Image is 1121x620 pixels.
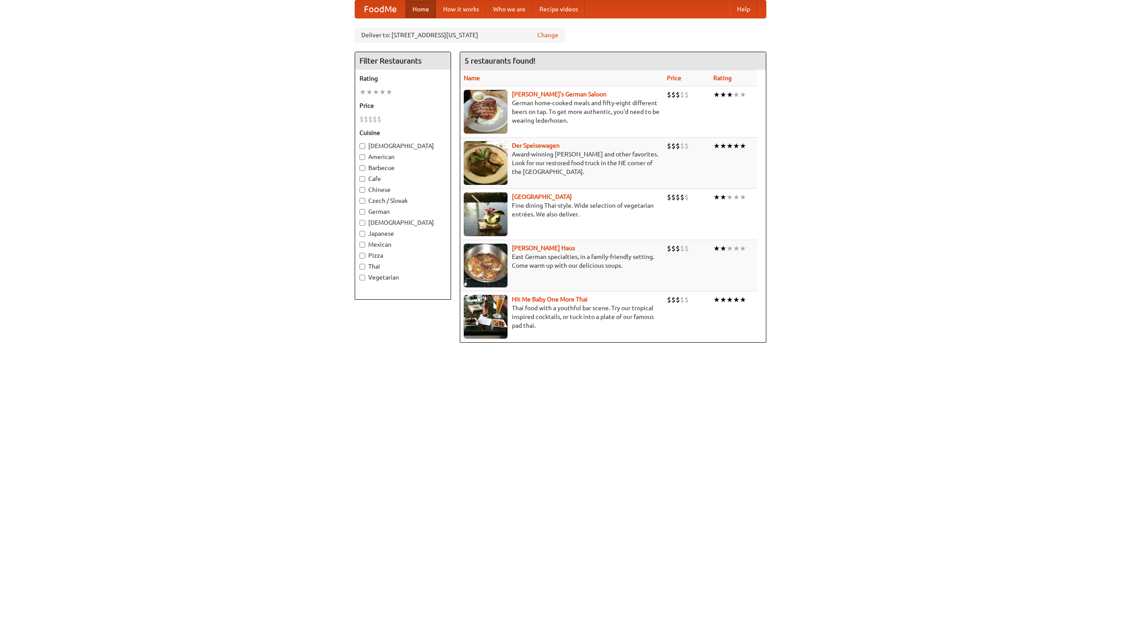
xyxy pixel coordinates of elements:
label: Vegetarian [360,273,446,282]
h5: Price [360,101,446,110]
li: $ [680,192,684,202]
p: German home-cooked meals and fifty-eight different beers on tap. To get more authentic, you'd nee... [464,99,660,125]
li: ★ [740,295,746,305]
img: kohlhaus.jpg [464,244,508,287]
li: ★ [720,90,726,99]
li: ★ [733,295,740,305]
a: Rating [713,74,732,81]
a: Hit Me Baby One More Thai [512,296,588,303]
li: $ [667,141,671,151]
p: East German specialties, in a family-friendly setting. Come warm up with our delicious soups. [464,252,660,270]
li: ★ [733,192,740,202]
label: Czech / Slovak [360,196,446,205]
label: Cafe [360,174,446,183]
li: $ [671,90,676,99]
li: $ [667,192,671,202]
img: speisewagen.jpg [464,141,508,185]
p: Fine dining Thai-style. Wide selection of vegetarian entrées. We also deliver. [464,201,660,219]
b: Der Speisewagen [512,142,560,149]
label: Mexican [360,240,446,249]
h5: Cuisine [360,128,446,137]
label: German [360,207,446,216]
li: ★ [740,90,746,99]
li: ★ [726,90,733,99]
li: ★ [726,244,733,253]
input: Pizza [360,253,365,259]
li: $ [676,295,680,305]
li: ★ [713,192,720,202]
label: [DEMOGRAPHIC_DATA] [360,218,446,227]
li: $ [671,295,676,305]
li: $ [684,192,689,202]
li: $ [368,114,373,124]
h5: Rating [360,74,446,83]
a: [PERSON_NAME] Haus [512,244,575,252]
input: Thai [360,264,365,269]
li: $ [680,90,684,99]
li: ★ [373,87,379,97]
input: [DEMOGRAPHIC_DATA] [360,143,365,149]
li: $ [667,90,671,99]
li: ★ [360,87,366,97]
li: ★ [713,141,720,151]
li: $ [360,114,364,124]
label: Japanese [360,229,446,238]
li: $ [671,192,676,202]
li: $ [667,295,671,305]
input: Barbecue [360,165,365,171]
li: ★ [713,295,720,305]
a: Help [730,0,757,18]
li: $ [680,244,684,253]
a: How it works [436,0,486,18]
input: Chinese [360,187,365,193]
li: $ [676,192,680,202]
li: ★ [733,244,740,253]
input: Mexican [360,242,365,248]
li: ★ [726,192,733,202]
label: Chinese [360,185,446,194]
p: Award-winning [PERSON_NAME] and other favorites. Look for our restored food truck in the NE corne... [464,150,660,176]
li: $ [684,244,689,253]
li: $ [671,244,676,253]
li: $ [377,114,381,124]
div: Deliver to: [STREET_ADDRESS][US_STATE] [355,27,565,43]
a: [PERSON_NAME]'s German Saloon [512,91,606,98]
li: ★ [720,244,726,253]
li: ★ [740,244,746,253]
li: ★ [733,90,740,99]
li: $ [373,114,377,124]
li: ★ [386,87,392,97]
li: ★ [720,192,726,202]
p: Thai food with a youthful bar scene. Try our tropical inspired cocktails, or tuck into a plate of... [464,304,660,330]
li: $ [676,90,680,99]
input: Japanese [360,231,365,237]
b: [GEOGRAPHIC_DATA] [512,193,572,200]
a: Name [464,74,480,81]
li: ★ [733,141,740,151]
h4: Filter Restaurants [355,52,451,70]
li: ★ [713,244,720,253]
li: ★ [379,87,386,97]
li: ★ [726,141,733,151]
ng-pluralize: 5 restaurants found! [465,57,536,65]
a: Home [405,0,436,18]
input: American [360,154,365,160]
li: ★ [366,87,373,97]
li: $ [364,114,368,124]
input: Cafe [360,176,365,182]
input: [DEMOGRAPHIC_DATA] [360,220,365,226]
img: babythai.jpg [464,295,508,339]
a: Who we are [486,0,532,18]
li: ★ [720,295,726,305]
input: German [360,209,365,215]
li: $ [684,90,689,99]
label: Barbecue [360,163,446,172]
img: esthers.jpg [464,90,508,134]
li: $ [684,295,689,305]
li: $ [676,141,680,151]
li: $ [676,244,680,253]
input: Czech / Slovak [360,198,365,204]
li: $ [667,244,671,253]
input: Vegetarian [360,275,365,280]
